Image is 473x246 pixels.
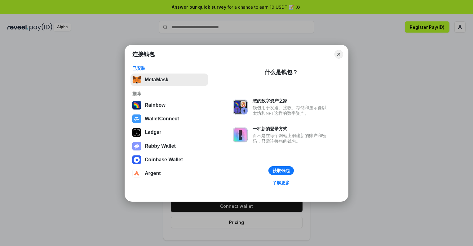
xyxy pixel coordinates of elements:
button: 获取钱包 [268,166,294,175]
img: svg+xml,%3Csvg%20fill%3D%22none%22%20height%3D%2233%22%20viewBox%3D%220%200%2035%2033%22%20width%... [132,75,141,84]
div: 什么是钱包？ [264,69,298,76]
img: svg+xml,%3Csvg%20width%3D%22120%22%20height%3D%22120%22%20viewBox%3D%220%200%20120%20120%22%20fil... [132,101,141,110]
div: Coinbase Wallet [145,157,183,163]
img: svg+xml,%3Csvg%20xmlns%3D%22http%3A%2F%2Fwww.w3.org%2F2000%2Fsvg%22%20fill%3D%22none%22%20viewBox... [132,142,141,150]
div: Rabby Wallet [145,143,176,149]
button: Coinbase Wallet [130,154,208,166]
button: Ledger [130,126,208,139]
img: svg+xml,%3Csvg%20width%3D%2228%22%20height%3D%2228%22%20viewBox%3D%220%200%2028%2028%22%20fill%3D... [132,155,141,164]
div: Argent [145,171,161,176]
div: 您的数字资产之家 [253,98,329,104]
div: 而不是在每个网站上创建新的账户和密码，只需连接您的钱包。 [253,133,329,144]
div: MetaMask [145,77,168,83]
img: svg+xml,%3Csvg%20xmlns%3D%22http%3A%2F%2Fwww.w3.org%2F2000%2Fsvg%22%20width%3D%2228%22%20height%3... [132,128,141,137]
button: WalletConnect [130,113,208,125]
button: Rabby Wallet [130,140,208,152]
button: Argent [130,167,208,180]
div: 钱包用于发送、接收、存储和显示像以太坊和NFT这样的数字资产。 [253,105,329,116]
h1: 连接钱包 [132,51,155,58]
img: svg+xml,%3Csvg%20width%3D%2228%22%20height%3D%2228%22%20viewBox%3D%220%200%2028%2028%22%20fill%3D... [132,169,141,178]
div: 一种新的登录方式 [253,126,329,132]
div: 推荐 [132,91,206,96]
div: WalletConnect [145,116,179,122]
a: 了解更多 [269,179,294,187]
button: MetaMask [130,74,208,86]
div: 获取钱包 [272,168,290,173]
div: 了解更多 [272,180,290,186]
div: Rainbow [145,102,166,108]
div: Ledger [145,130,161,135]
img: svg+xml,%3Csvg%20width%3D%2228%22%20height%3D%2228%22%20viewBox%3D%220%200%2028%2028%22%20fill%3D... [132,114,141,123]
img: svg+xml,%3Csvg%20xmlns%3D%22http%3A%2F%2Fwww.w3.org%2F2000%2Fsvg%22%20fill%3D%22none%22%20viewBox... [233,127,248,142]
button: Close [334,50,343,59]
img: svg+xml,%3Csvg%20xmlns%3D%22http%3A%2F%2Fwww.w3.org%2F2000%2Fsvg%22%20fill%3D%22none%22%20viewBox... [233,100,248,114]
div: 已安装 [132,65,206,71]
button: Rainbow [130,99,208,111]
